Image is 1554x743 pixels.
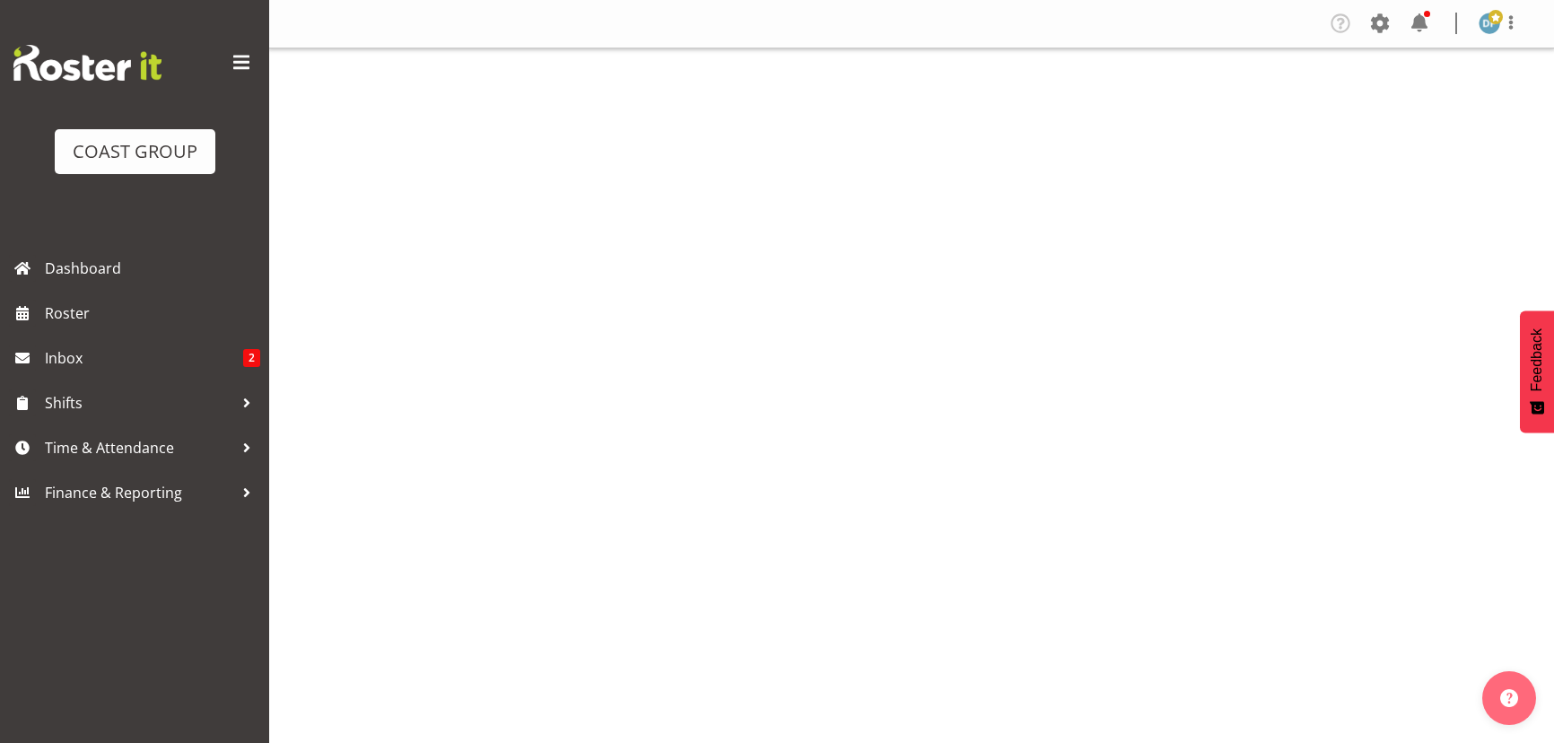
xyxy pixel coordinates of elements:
[45,345,243,371] span: Inbox
[1479,13,1500,34] img: david-forte1134.jpg
[73,138,197,165] div: COAST GROUP
[45,479,233,506] span: Finance & Reporting
[13,45,162,81] img: Rosterit website logo
[1520,310,1554,433] button: Feedback - Show survey
[45,389,233,416] span: Shifts
[243,349,260,367] span: 2
[45,300,260,327] span: Roster
[45,434,233,461] span: Time & Attendance
[1529,328,1545,391] span: Feedback
[45,255,260,282] span: Dashboard
[1500,689,1518,707] img: help-xxl-2.png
